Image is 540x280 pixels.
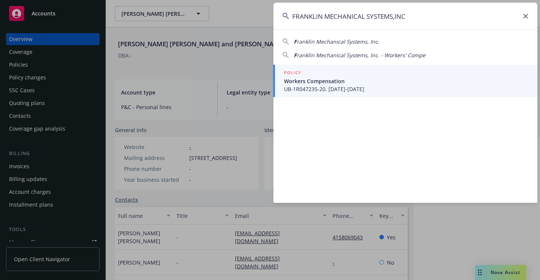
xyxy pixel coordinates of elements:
[284,69,301,76] h5: POLICY
[294,52,297,59] span: F
[284,77,528,85] span: Workers Compensation
[273,65,537,97] a: POLICYWorkers CompensationUB-1R047235-20, [DATE]-[DATE]
[297,38,379,45] span: ranklin Mechanical Systems, Inc.
[273,3,537,30] input: Search...
[297,52,425,59] span: ranklin Mechanical Systems, Inc. - Workers' Compe
[294,38,297,45] span: F
[284,85,528,93] span: UB-1R047235-20, [DATE]-[DATE]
